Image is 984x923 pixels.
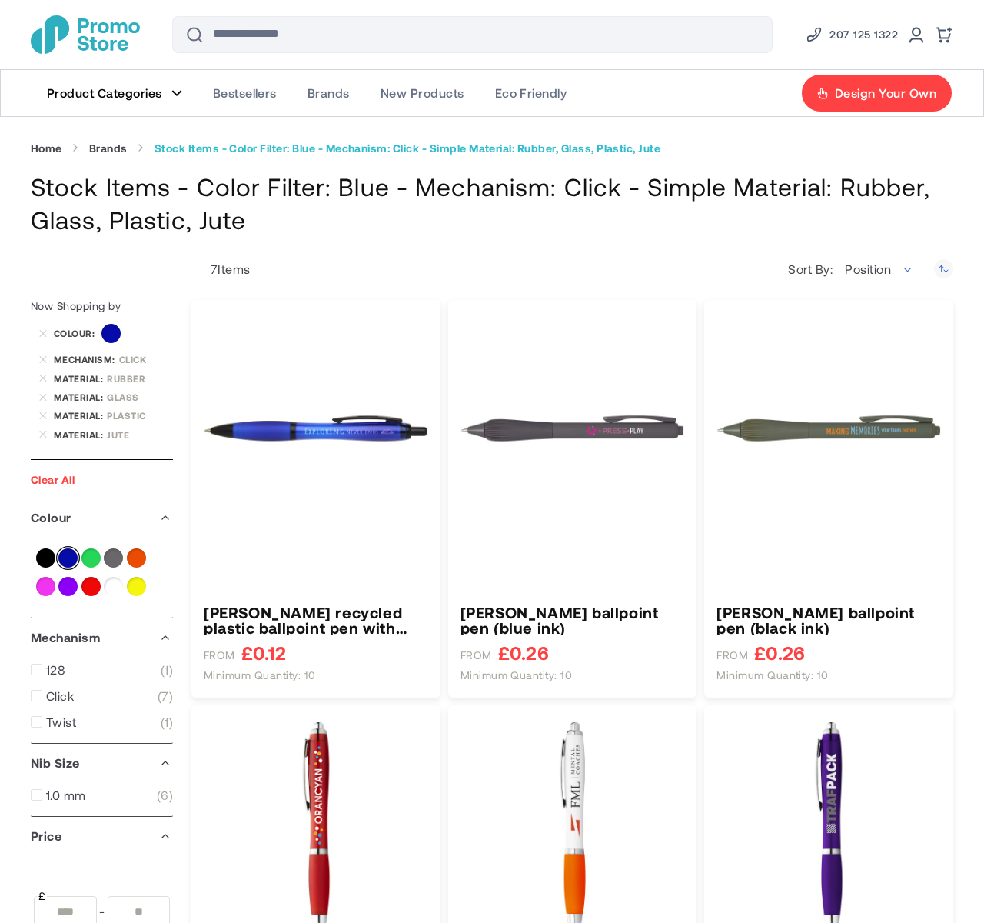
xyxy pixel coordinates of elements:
[46,688,74,704] span: Click
[107,373,173,384] div: Rubber
[211,262,218,276] span: 7
[54,410,107,421] span: Material
[36,577,55,596] a: Pink
[716,605,941,635] h3: [PERSON_NAME] ballpoint pen (black ink)
[31,662,173,678] a: 128 1
[716,668,829,682] span: Minimum quantity: 10
[31,498,173,537] div: Colour
[89,142,128,155] a: Brands
[198,70,292,116] a: Bestsellers
[37,888,47,904] span: £
[38,412,48,421] a: Remove Material Plastic
[158,688,173,704] span: 7
[31,744,173,782] div: Nib Size
[161,662,173,678] span: 1
[36,548,55,568] a: Black
[47,85,162,101] span: Product Categories
[829,25,898,44] span: 207 125 1322
[157,788,173,803] span: 6
[381,85,464,101] span: New Products
[107,429,173,440] div: Jute
[38,355,48,364] a: Remove Mechanism Click
[460,648,492,662] span: FROM
[31,715,173,730] a: Twist 1
[58,577,78,596] a: Purple
[241,643,286,662] span: £0.12
[204,316,428,541] img: Nash recycled plastic ballpoint pen with black trims (black ink)
[161,715,173,730] span: 1
[31,817,173,855] div: Price
[31,299,121,312] span: Now Shopping by
[31,15,140,54] img: Promotional Merchandise
[801,74,952,112] a: Design Your Own
[104,577,123,596] a: White
[191,262,251,277] p: Items
[31,142,62,155] a: Home
[31,15,140,54] a: store logo
[54,429,107,440] span: Material
[460,605,685,635] h3: [PERSON_NAME] ballpoint pen (blue ink)
[54,328,98,338] span: Colour
[213,85,277,101] span: Bestsellers
[292,70,365,116] a: Brands
[31,473,75,486] a: Clear All
[835,85,936,101] span: Design Your Own
[119,354,173,365] div: Click
[107,392,173,402] div: Glass
[54,373,107,384] span: Material
[81,577,101,596] a: Red
[498,643,549,662] span: £0.26
[204,668,316,682] span: Minimum quantity: 10
[307,85,350,101] span: Brands
[38,329,48,338] a: Remove Colour Blue
[480,70,583,116] a: Eco Friendly
[176,16,213,53] button: Search
[204,648,235,662] span: FROM
[495,85,567,101] span: Eco Friendly
[460,605,685,635] a: Lorena RABS ballpoint pen (blue ink)
[155,142,661,155] strong: Stock Items - Color Filter: Blue - Mechanism: Click - Simple Material: Rubber, Glass, Plastic, Jute
[38,430,48,439] a: Remove Material Jute
[81,548,101,568] a: Green
[127,548,146,568] a: Orange
[54,392,107,402] span: Material
[788,262,836,277] label: Sort By
[716,605,941,635] a: Lorena RABS ballpoint pen (black ink)
[38,392,48,402] a: Remove Material Glass
[460,316,685,541] img: Lorena RABS ballpoint pen (blue ink)
[58,548,78,568] a: Blue
[31,170,953,236] h1: Stock Items - Color Filter: Blue - Mechanism: Click - Simple Material: Rubber, Glass, Plastic, Jute
[127,577,146,596] a: Yellow
[46,788,86,803] span: 1.0 mm
[204,605,428,635] a: Nash recycled plastic ballpoint pen with black trims (black ink)
[716,316,941,541] img: Lorena RABS ballpoint pen (black ink)
[460,668,573,682] span: Minimum quantity: 10
[107,410,173,421] div: Plastic
[31,788,173,803] a: 1.0 mm 6
[31,688,173,704] a: Click 7
[31,618,173,657] div: Mechanism
[934,259,953,278] a: Set Descending Direction
[32,70,198,116] a: Product Categories
[46,662,65,678] span: 128
[754,643,805,662] span: £0.26
[836,254,922,285] span: Position
[46,715,76,730] span: Twist
[365,70,480,116] a: New Products
[845,262,891,276] span: Position
[38,374,48,383] a: Remove Material Rubber
[104,548,123,568] a: Grey
[204,605,428,635] h3: [PERSON_NAME] recycled plastic ballpoint pen with black trims (black ink)
[805,25,898,44] a: Phone
[54,354,119,365] span: Mechanism
[716,648,748,662] span: FROM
